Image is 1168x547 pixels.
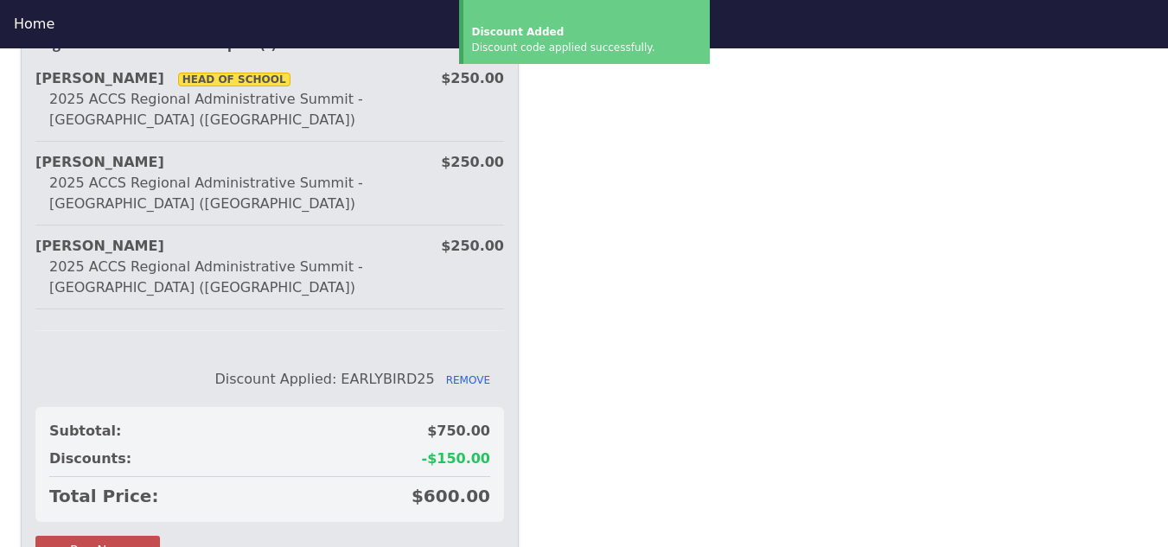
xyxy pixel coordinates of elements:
[35,89,504,130] div: 2025 ACCS Regional Administrative Summit - [GEOGRAPHIC_DATA] ([GEOGRAPHIC_DATA])
[49,448,131,469] span: Discounts:
[441,152,504,173] div: $250.00
[441,68,504,89] div: $250.00
[214,371,434,387] span: Discount Applied: EARLYBIRD25
[35,154,164,170] strong: [PERSON_NAME]
[49,484,158,508] span: Total Price:
[35,238,164,254] strong: [PERSON_NAME]
[446,374,490,386] span: REMOVE
[472,40,701,55] div: Discount code applied successfully.
[49,421,121,442] span: Subtotal:
[412,484,490,508] span: $600.00
[178,73,290,86] span: Head Of School
[441,236,504,257] div: $250.00
[427,421,490,442] span: $750.00
[35,173,504,214] div: 2025 ACCS Regional Administrative Summit - [GEOGRAPHIC_DATA] ([GEOGRAPHIC_DATA])
[14,14,1154,35] div: Home
[421,448,490,469] span: -$150.00
[35,70,290,86] strong: [PERSON_NAME]
[35,257,504,298] div: 2025 ACCS Regional Administrative Summit - [GEOGRAPHIC_DATA] ([GEOGRAPHIC_DATA])
[35,36,504,52] h2: Registration Total - 3 Participant(s)
[472,9,701,40] div: Discount Added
